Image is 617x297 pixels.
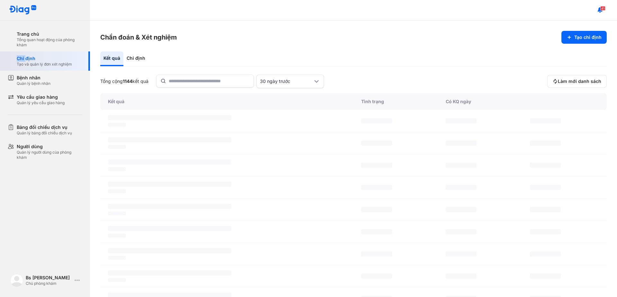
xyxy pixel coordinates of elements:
div: Tổng cộng kết quả [100,78,148,85]
span: ‌ [108,137,231,142]
span: ‌ [446,163,477,168]
span: ‌ [361,118,392,123]
span: ‌ [446,229,477,234]
span: ‌ [530,229,561,234]
div: Quản lý bệnh nhân [17,81,50,86]
span: ‌ [361,163,392,168]
span: ‌ [108,123,126,127]
span: ‌ [530,163,561,168]
img: logo [9,5,37,15]
span: ‌ [361,229,392,234]
span: ‌ [108,167,126,171]
div: Tổng quan hoạt động của phòng khám [17,37,82,48]
span: ‌ [361,251,392,256]
div: Trang chủ [17,31,82,37]
span: ‌ [530,118,561,123]
span: ‌ [108,212,126,215]
img: logo [10,274,23,287]
div: Quản lý bảng đối chiếu dịch vụ [17,130,72,136]
span: 41 [600,6,605,11]
div: Bs [PERSON_NAME] [26,274,72,281]
span: ‌ [446,140,477,146]
span: ‌ [530,207,561,212]
span: ‌ [108,248,231,253]
span: ‌ [446,251,477,256]
span: ‌ [530,274,561,279]
div: Yêu cầu giao hàng [17,94,65,100]
span: Làm mới danh sách [558,78,601,85]
span: ‌ [108,234,126,238]
span: ‌ [446,207,477,212]
h3: Chẩn đoán & Xét nghiệm [100,33,177,42]
div: Chủ phòng khám [26,281,72,286]
div: Bảng đối chiếu dịch vụ [17,124,72,130]
span: ‌ [361,207,392,212]
div: Tạo và quản lý đơn xét nghiệm [17,62,72,67]
div: Chỉ định [17,55,72,62]
button: Tạo chỉ định [561,31,607,44]
span: ‌ [530,140,561,146]
div: Người dùng [17,143,82,150]
div: Bệnh nhân [17,75,50,81]
span: ‌ [446,274,477,279]
div: Tình trạng [353,93,438,110]
span: ‌ [108,204,231,209]
span: ‌ [446,118,477,123]
div: Kết quả [100,51,123,66]
span: ‌ [108,278,126,282]
span: ‌ [108,182,231,187]
span: ‌ [108,145,126,149]
div: Quản lý người dùng của phòng khám [17,150,82,160]
div: 30 ngày trước [260,78,313,85]
div: Kết quả [100,93,353,110]
button: Làm mới danh sách [547,75,607,88]
span: ‌ [108,256,126,260]
span: ‌ [108,270,231,275]
span: ‌ [108,115,231,120]
span: ‌ [530,251,561,256]
span: ‌ [446,185,477,190]
div: Chỉ định [123,51,148,66]
span: ‌ [530,185,561,190]
span: ‌ [361,140,392,146]
span: ‌ [108,226,231,231]
span: ‌ [108,189,126,193]
div: Quản lý yêu cầu giao hàng [17,100,65,105]
span: 1144 [123,78,132,84]
span: ‌ [361,274,392,279]
div: Có KQ ngày [438,93,523,110]
span: ‌ [108,159,231,165]
span: ‌ [361,185,392,190]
